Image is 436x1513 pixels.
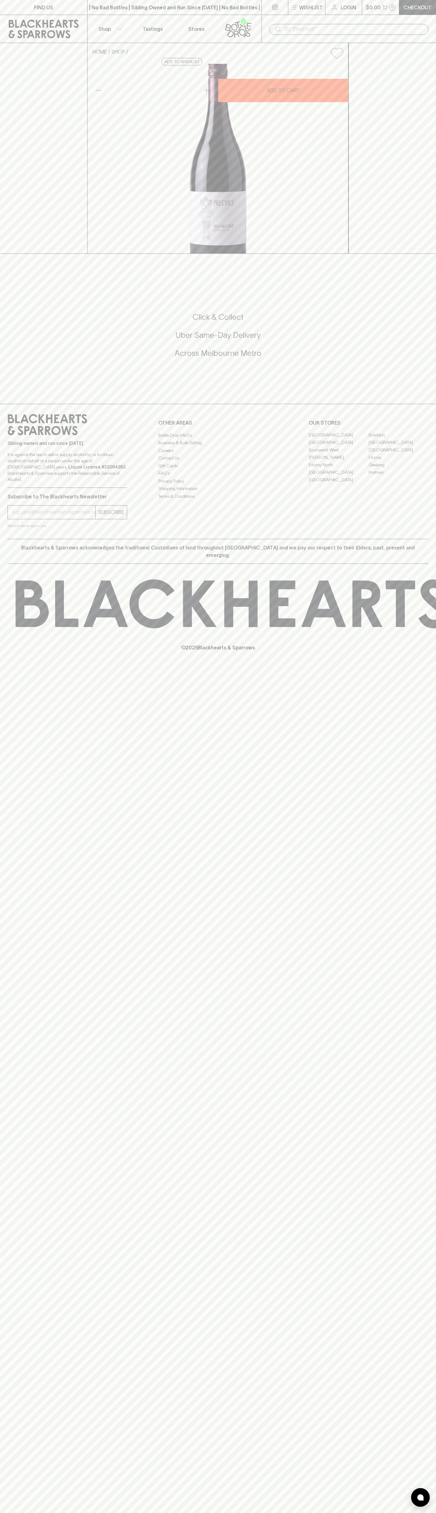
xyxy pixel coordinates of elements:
p: Blackhearts & Sparrows acknowledges the traditional Custodians of land throughout [GEOGRAPHIC_DAT... [12,544,424,559]
p: Login [341,4,356,11]
strong: Liquor License #32064953 [68,464,126,469]
a: HOME [93,49,107,54]
input: e.g. jane@blackheartsandsparrows.com.au [12,507,95,517]
input: Try "Pinot noir" [284,24,424,34]
p: $0.00 [366,4,381,11]
p: Subscribe to The Blackhearts Newsletter [7,493,127,500]
a: [GEOGRAPHIC_DATA] [369,446,429,454]
p: 0 [391,6,394,9]
a: Privacy Policy [158,477,278,485]
a: Business & Bulk Gifting [158,439,278,447]
a: FAQ's [158,470,278,477]
a: Brunswick West [309,446,369,454]
a: Tastings [131,15,175,43]
a: SHOP [112,49,125,54]
a: Prahran [369,469,429,476]
img: bubble-icon [417,1494,424,1501]
a: Stores [175,15,218,43]
a: [GEOGRAPHIC_DATA] [309,476,369,484]
a: Fitzroy [369,454,429,461]
p: OUR STORES [309,419,429,427]
p: Shop [98,25,111,33]
div: Call to action block [7,287,429,391]
p: OTHER AREAS [158,419,278,427]
a: [GEOGRAPHIC_DATA] [309,439,369,446]
p: It is against the law to sell or supply alcohol to, or to obtain alcohol on behalf of a person un... [7,451,127,483]
a: Gift Cards [158,462,278,469]
a: [GEOGRAPHIC_DATA] [369,439,429,446]
p: ADD TO CART [267,87,300,94]
a: Contact Us [158,455,278,462]
p: Checkout [404,4,432,11]
a: Fitzroy North [309,461,369,469]
h5: Click & Collect [7,312,429,322]
a: Shipping Information [158,485,278,493]
a: [GEOGRAPHIC_DATA] [309,431,369,439]
a: Bottle Drop FAQ's [158,431,278,439]
button: Add to wishlist [328,45,346,61]
h5: Uber Same-Day Delivery [7,330,429,340]
button: ADD TO CART [218,79,348,102]
img: 37294.png [88,64,348,253]
a: Braddon [369,431,429,439]
p: Stores [188,25,204,33]
a: Terms & Conditions [158,493,278,500]
p: SUBSCRIBE [98,508,124,516]
button: Add to wishlist [161,58,202,65]
p: Tastings [143,25,163,33]
p: We will never spam you [7,523,127,529]
p: Wishlist [299,4,323,11]
a: Geelong [369,461,429,469]
p: FIND US [34,4,53,11]
a: [PERSON_NAME] [309,454,369,461]
p: Sibling owned and run since [DATE] [7,440,127,446]
button: SUBSCRIBE [96,506,127,519]
button: Shop [88,15,131,43]
h5: Across Melbourne Metro [7,348,429,358]
a: [GEOGRAPHIC_DATA] [309,469,369,476]
a: Careers [158,447,278,454]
